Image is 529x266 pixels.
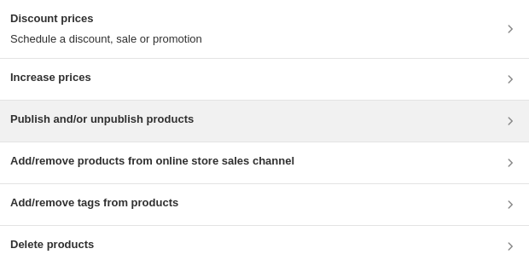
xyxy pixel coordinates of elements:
[10,31,202,48] p: Schedule a discount, sale or promotion
[10,236,94,253] h3: Delete products
[10,10,202,27] h3: Discount prices
[10,111,194,128] h3: Publish and/or unpublish products
[10,153,294,170] h3: Add/remove products from online store sales channel
[10,194,178,211] h3: Add/remove tags from products
[10,69,91,86] h3: Increase prices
